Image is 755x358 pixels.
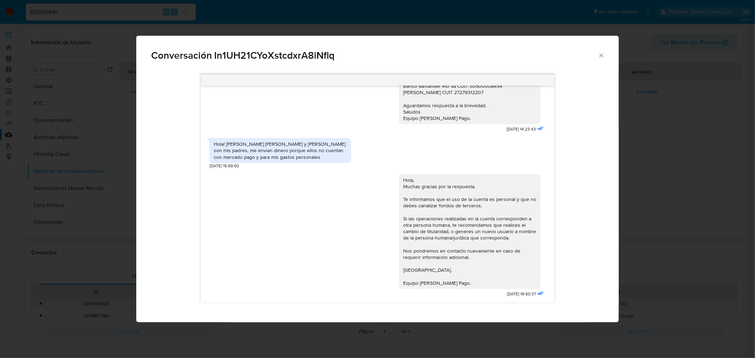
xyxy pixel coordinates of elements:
[151,51,598,60] span: Conversación In1UH21CYoXstcdxrA8iNflq
[136,36,619,323] div: Comunicación
[507,126,536,132] span: [DATE] 14:23:43
[507,291,536,297] span: [DATE] 19:50:37
[598,52,604,58] button: Cerrar
[210,163,239,169] span: [DATE] 15:59:50
[403,44,536,121] div: Buenos días, gracias por tu respuesta. En esta oportunidad, necesitamos por favor respondas al si...
[403,177,536,286] div: Hola, Muchas gracias por la respuesta. Te informamos que el uso de la cuenta es personal y que no...
[214,141,347,160] div: Hola! [PERSON_NAME] [PERSON_NAME] y [PERSON_NAME] son mis padres, me envian dinero porque ellos n...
